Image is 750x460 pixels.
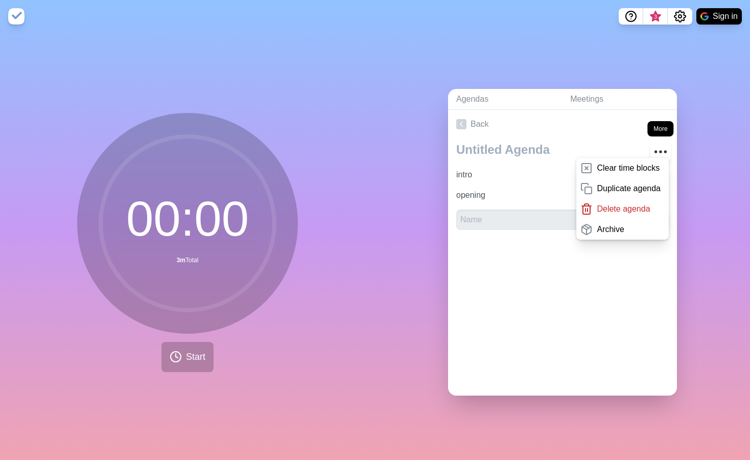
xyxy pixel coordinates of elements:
[452,165,597,185] input: Name
[650,142,671,162] button: More
[448,89,562,110] a: Agendas
[643,8,668,25] button: What’s new
[452,185,597,205] input: Name
[597,223,624,236] p: Archive
[448,110,677,139] a: Back
[456,210,612,230] input: Name
[161,342,214,372] button: Start
[8,8,25,25] img: timeblocks logo
[700,12,709,20] img: google logo
[597,162,660,174] p: Clear time blocks
[651,13,660,21] span: 3
[186,350,205,364] span: Start
[619,8,643,25] button: Help
[562,89,677,110] a: Meetings
[597,203,650,215] p: Delete agenda
[696,8,742,25] button: Sign in
[597,182,661,195] p: Duplicate agenda
[668,8,692,25] button: Settings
